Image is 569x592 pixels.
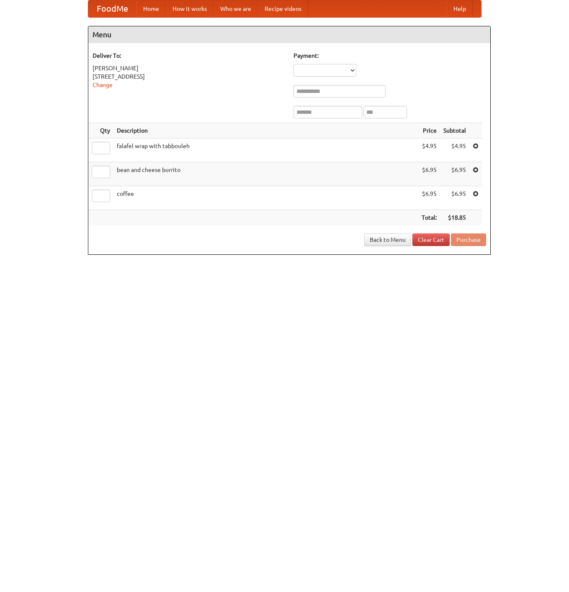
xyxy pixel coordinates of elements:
[418,123,440,138] th: Price
[113,138,418,162] td: falafel wrap with tabbouleh
[440,186,469,210] td: $6.95
[258,0,308,17] a: Recipe videos
[418,210,440,226] th: Total:
[88,0,136,17] a: FoodMe
[166,0,214,17] a: How it works
[418,186,440,210] td: $6.95
[93,72,285,81] div: [STREET_ADDRESS]
[93,51,285,60] h5: Deliver To:
[93,64,285,72] div: [PERSON_NAME]
[364,233,411,246] a: Back to Menu
[294,51,486,60] h5: Payment:
[113,162,418,186] td: bean and cheese burrito
[440,210,469,226] th: $18.85
[93,82,113,88] a: Change
[447,0,473,17] a: Help
[113,186,418,210] td: coffee
[440,138,469,162] td: $4.95
[88,26,490,43] h4: Menu
[440,162,469,186] td: $6.95
[451,233,486,246] button: Purchase
[113,123,418,138] th: Description
[412,233,450,246] a: Clear Cart
[418,138,440,162] td: $4.95
[136,0,166,17] a: Home
[440,123,469,138] th: Subtotal
[88,123,113,138] th: Qty
[418,162,440,186] td: $6.95
[214,0,258,17] a: Who we are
